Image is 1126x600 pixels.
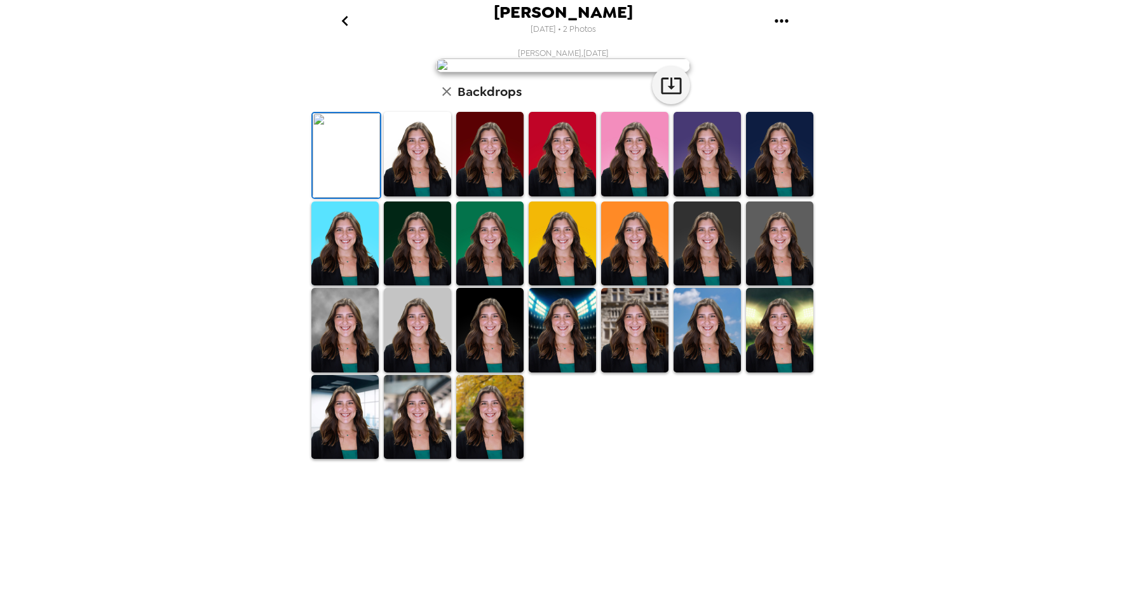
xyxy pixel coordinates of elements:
h6: Backdrops [458,81,522,102]
span: [DATE] • 2 Photos [531,21,596,38]
img: user [436,58,690,72]
img: Original [313,113,380,198]
span: [PERSON_NAME] , [DATE] [518,48,609,58]
span: [PERSON_NAME] [494,4,633,21]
